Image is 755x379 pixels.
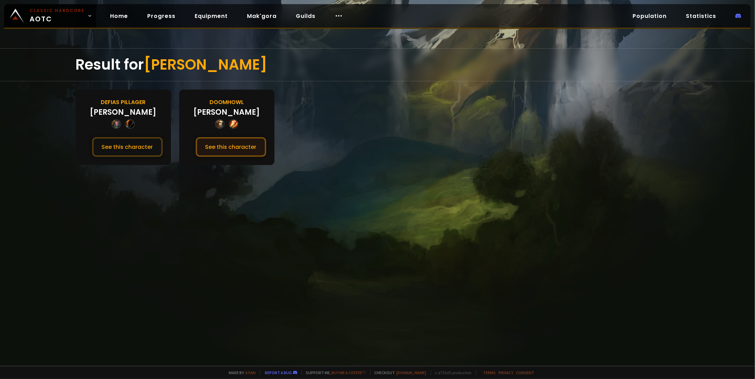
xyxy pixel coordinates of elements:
span: AOTC [30,8,85,24]
a: Terms [483,370,496,375]
a: Privacy [499,370,514,375]
div: [PERSON_NAME] [90,106,157,118]
a: Statistics [680,9,722,23]
a: Mak'gora [241,9,282,23]
a: [DOMAIN_NAME] [397,370,427,375]
div: Result for [76,49,680,81]
a: Guilds [290,9,321,23]
button: See this character [196,137,266,157]
a: Progress [142,9,181,23]
a: Consent [516,370,535,375]
div: [PERSON_NAME] [194,106,260,118]
div: Defias Pillager [101,98,145,106]
span: v. d752d5 - production [431,370,472,375]
a: Buy me a coffee [332,370,366,375]
span: Support me, [302,370,366,375]
span: Checkout [370,370,427,375]
a: Classic HardcoreAOTC [4,4,96,28]
a: Report a bug [265,370,292,375]
span: [PERSON_NAME] [144,54,268,75]
a: Equipment [189,9,233,23]
span: Made by [225,370,256,375]
div: Doomhowl [209,98,244,106]
small: Classic Hardcore [30,8,85,14]
a: Home [105,9,133,23]
a: Population [627,9,672,23]
a: a fan [246,370,256,375]
button: See this character [92,137,163,157]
